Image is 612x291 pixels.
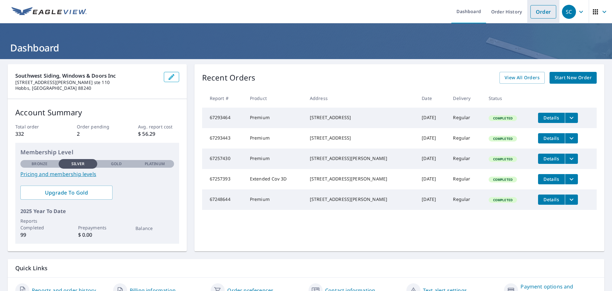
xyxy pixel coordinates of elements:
[305,89,417,108] th: Address
[71,161,85,167] p: Silver
[565,195,578,205] button: filesDropdownBtn-67248644
[538,195,565,205] button: detailsBtn-67248644
[448,149,483,169] td: Regular
[542,135,561,141] span: Details
[448,108,483,128] td: Regular
[565,174,578,184] button: filesDropdownBtn-67257393
[550,72,597,84] a: Start New Order
[448,89,483,108] th: Delivery
[15,72,159,80] p: southwest siding, windows & doors inc
[202,89,245,108] th: Report #
[202,169,245,189] td: 67257393
[20,170,174,178] a: Pricing and membership levels
[542,115,561,121] span: Details
[417,89,448,108] th: Date
[448,169,483,189] td: Regular
[138,130,179,138] p: $ 56.29
[417,169,448,189] td: [DATE]
[505,74,540,82] span: View All Orders
[417,128,448,149] td: [DATE]
[202,149,245,169] td: 67257430
[562,5,576,19] div: SC
[448,189,483,210] td: Regular
[245,149,305,169] td: Premium
[489,116,516,120] span: Completed
[20,186,113,200] a: Upgrade To Gold
[499,72,545,84] a: View All Orders
[8,41,604,54] h1: Dashboard
[15,130,56,138] p: 332
[15,80,159,85] p: [STREET_ADDRESS][PERSON_NAME] ste 110
[77,130,118,138] p: 2
[417,189,448,210] td: [DATE]
[245,189,305,210] td: Premium
[538,133,565,143] button: detailsBtn-67293443
[542,156,561,162] span: Details
[77,123,118,130] p: Order pending
[565,133,578,143] button: filesDropdownBtn-67293443
[20,148,174,157] p: Membership Level
[538,174,565,184] button: detailsBtn-67257393
[111,161,122,167] p: Gold
[15,85,159,91] p: Hobbs, [GEOGRAPHIC_DATA] 88240
[32,161,47,167] p: Bronze
[145,161,165,167] p: Platinum
[542,176,561,182] span: Details
[11,7,87,17] img: EV Logo
[20,218,59,231] p: Reports Completed
[135,225,174,232] p: Balance
[202,128,245,149] td: 67293443
[310,155,412,162] div: [STREET_ADDRESS][PERSON_NAME]
[310,135,412,141] div: [STREET_ADDRESS]
[417,149,448,169] td: [DATE]
[489,157,516,161] span: Completed
[310,196,412,203] div: [STREET_ADDRESS][PERSON_NAME]
[489,177,516,182] span: Completed
[78,231,116,239] p: $ 0.00
[489,198,516,202] span: Completed
[530,5,556,19] a: Order
[565,113,578,123] button: filesDropdownBtn-67293464
[15,107,179,118] p: Account Summary
[245,89,305,108] th: Product
[310,176,412,182] div: [STREET_ADDRESS][PERSON_NAME]
[78,224,116,231] p: Prepayments
[489,136,516,141] span: Completed
[245,128,305,149] td: Premium
[310,114,412,121] div: [STREET_ADDRESS]
[20,231,59,239] p: 99
[448,128,483,149] td: Regular
[245,169,305,189] td: Extended Cov 3D
[542,196,561,203] span: Details
[202,108,245,128] td: 67293464
[538,154,565,164] button: detailsBtn-67257430
[25,189,107,196] span: Upgrade To Gold
[555,74,592,82] span: Start New Order
[15,123,56,130] p: Total order
[20,207,174,215] p: 2025 Year To Date
[538,113,565,123] button: detailsBtn-67293464
[484,89,533,108] th: Status
[138,123,179,130] p: Avg. report cost
[202,72,256,84] p: Recent Orders
[245,108,305,128] td: Premium
[417,108,448,128] td: [DATE]
[565,154,578,164] button: filesDropdownBtn-67257430
[202,189,245,210] td: 67248644
[15,264,597,272] p: Quick Links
